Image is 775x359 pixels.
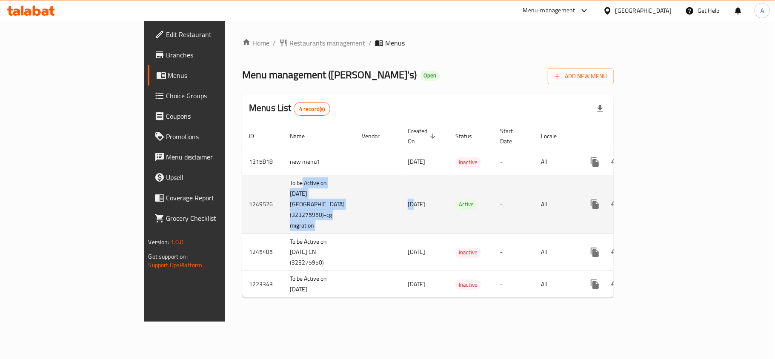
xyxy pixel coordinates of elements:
[534,271,578,298] td: All
[605,242,626,262] button: Change Status
[148,24,274,45] a: Edit Restaurant
[166,111,267,121] span: Coupons
[289,38,365,48] span: Restaurants management
[455,248,481,257] span: Inactive
[149,251,188,262] span: Get support on:
[605,152,626,172] button: Change Status
[369,38,372,48] li: /
[148,208,274,228] a: Grocery Checklist
[761,6,764,15] span: A
[166,193,267,203] span: Coverage Report
[242,38,614,48] nav: breadcrumb
[148,85,274,106] a: Choice Groups
[171,236,184,248] span: 1.0.0
[455,199,477,209] span: Active
[555,71,607,82] span: Add New Menu
[148,45,274,65] a: Branches
[148,167,274,188] a: Upsell
[283,234,355,271] td: To be Active on [DATE] CN (323275950)
[493,149,534,175] td: -
[166,213,267,223] span: Grocery Checklist
[168,70,267,80] span: Menus
[534,149,578,175] td: All
[149,259,203,271] a: Support.OpsPlatform
[148,147,274,167] a: Menu disclaimer
[294,105,330,113] span: 4 record(s)
[408,156,425,167] span: [DATE]
[408,126,438,146] span: Created On
[166,172,267,182] span: Upsell
[585,194,605,214] button: more
[290,131,316,141] span: Name
[548,68,614,84] button: Add New Menu
[249,102,330,116] h2: Menus List
[279,38,365,48] a: Restaurants management
[455,248,481,258] div: Inactive
[615,6,672,15] div: [GEOGRAPHIC_DATA]
[408,246,425,257] span: [DATE]
[242,123,673,298] table: enhanced table
[408,279,425,290] span: [DATE]
[408,199,425,210] span: [DATE]
[166,91,267,101] span: Choice Groups
[585,152,605,172] button: more
[585,242,605,262] button: more
[605,194,626,214] button: Change Status
[455,157,481,167] span: Inactive
[273,38,276,48] li: /
[523,6,575,16] div: Menu-management
[578,123,673,149] th: Actions
[585,274,605,294] button: more
[385,38,405,48] span: Menus
[455,280,481,290] span: Inactive
[420,72,440,79] span: Open
[148,188,274,208] a: Coverage Report
[148,126,274,147] a: Promotions
[283,149,355,175] td: new menu1
[149,236,169,248] span: Version:
[148,65,274,85] a: Menus
[283,271,355,298] td: To be Active on [DATE]
[166,131,267,142] span: Promotions
[249,131,265,141] span: ID
[455,131,483,141] span: Status
[166,152,267,162] span: Menu disclaimer
[493,175,534,234] td: -
[534,234,578,271] td: All
[590,99,610,119] div: Export file
[166,50,267,60] span: Branches
[493,271,534,298] td: -
[294,102,331,116] div: Total records count
[500,126,524,146] span: Start Date
[420,71,440,81] div: Open
[166,29,267,40] span: Edit Restaurant
[534,175,578,234] td: All
[541,131,568,141] span: Locale
[493,234,534,271] td: -
[283,175,355,234] td: To be Active on [DATE] [GEOGRAPHIC_DATA] (323275950)-cg migration
[605,274,626,294] button: Change Status
[455,199,477,210] div: Active
[148,106,274,126] a: Coupons
[242,65,417,84] span: Menu management ( [PERSON_NAME]'s )
[362,131,391,141] span: Vendor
